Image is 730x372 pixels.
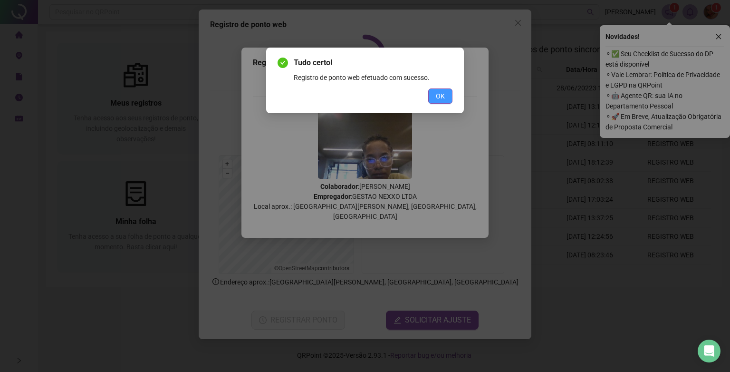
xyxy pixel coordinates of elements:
[278,58,288,68] span: check-circle
[436,91,445,101] span: OK
[294,72,452,83] div: Registro de ponto web efetuado com sucesso.
[294,57,452,69] span: Tudo certo!
[428,88,452,104] button: OK
[698,340,720,362] div: Open Intercom Messenger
